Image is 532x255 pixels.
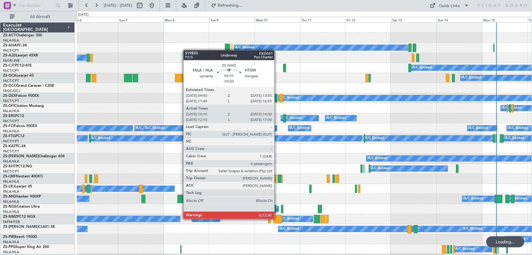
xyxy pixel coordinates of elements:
[3,179,19,184] a: FALA/HLA
[3,84,54,88] a: ZS-DCCGrand Caravan - C208
[3,185,32,188] a: ZS-LRJLearjet 45
[368,154,387,163] div: A/C Booked
[290,124,309,133] div: A/C Booked
[3,175,43,178] a: ZS-LMFNextant 400XTi
[3,235,14,239] span: ZS-PIR
[3,209,19,214] a: FALA/HLA
[3,104,44,108] a: ZS-DFICitation Mustang
[209,17,255,22] div: Tue 9
[3,169,19,174] a: FACT/CPT
[3,139,19,144] a: FACT/CPT
[217,3,243,8] span: Refreshing...
[455,245,475,254] div: A/C Booked
[3,215,35,219] a: ZS-NMZPC12 NGX
[3,165,32,168] a: ZS-KHTPC12/NG
[464,194,483,203] div: A/C Booked
[145,124,165,133] div: A/C Booked
[3,78,19,83] a: FACT/CPT
[3,34,42,37] a: ZS-ACTChallenger 300
[3,124,14,128] span: ZS-FCI
[7,12,66,22] button: All Aircraft
[3,225,38,229] span: ZS-[PERSON_NAME]
[509,124,528,133] div: A/C Booked
[3,205,16,209] span: ZS-NGS
[3,48,19,53] a: FACT/CPT
[505,134,524,143] div: A/C Booked
[3,245,16,249] span: ZS-PPG
[502,104,522,113] div: A/C Booked
[3,38,19,43] a: FALA/HLA
[3,68,19,73] a: FACT/CPT
[482,17,528,22] div: Mon 15
[3,199,19,204] a: FALA/HLA
[3,94,16,98] span: ZS-DEX
[3,74,16,78] span: ZS-DCA
[3,235,37,239] a: ZS-PIRBeech 1900D
[16,15,64,19] span: All Aircraft
[371,164,390,173] div: A/C Booked
[3,144,26,148] a: ZS-KATPC-24
[163,17,209,22] div: Mon 8
[3,124,37,128] a: ZS-FCIFalcon 900EX
[3,165,16,168] span: ZS-KHT
[3,175,16,178] span: ZS-LMF
[3,185,15,188] span: ZS-LRJ
[226,164,240,173] div: No Crew
[437,17,482,22] div: Sun 14
[3,245,49,249] a: ZS-PPGSuper King Air 200
[280,93,299,103] div: A/C Booked
[3,129,19,133] a: FALA/HLA
[469,124,488,133] div: A/C Booked
[3,114,15,118] span: ZS-ERS
[3,134,24,138] a: ZS-FTGPC12
[462,73,481,82] div: A/C Booked
[3,149,19,154] a: FACT/CPT
[3,64,32,67] a: ZS-CJTPC12/47E
[255,17,300,22] div: Wed 10
[194,214,213,224] div: A/C Booked
[280,214,299,224] div: A/C Booked
[3,250,19,254] a: FALA/HLA
[3,44,17,47] span: ZS-AHA
[3,99,19,103] a: FACT/CPT
[3,94,39,98] a: ZS-DEXFalcon 900EX
[136,124,155,133] div: A/C Booked
[3,109,19,113] a: FALA/HLA
[3,240,19,244] a: FALA/HLA
[19,1,54,10] input: Trip Number
[3,155,65,158] a: ZS-[PERSON_NAME]Challenger 604
[200,124,219,133] div: A/C Booked
[3,54,38,57] a: ZS-AJDLearjet 45XR
[3,220,20,224] a: FAPM/PZB
[3,134,16,138] span: ZS-FTG
[508,194,527,203] div: A/C Booked
[3,144,16,148] span: ZS-KAT
[3,189,19,194] a: FALA/HLA
[3,104,14,108] span: ZS-DFI
[3,119,19,123] a: FACT/CPT
[463,224,483,234] div: A/C Booked
[486,236,524,247] div: Loading...
[3,89,20,93] a: FAGC/GCJ
[3,195,41,199] a: ZS-MIGHawker 900XP
[3,64,15,67] span: ZS-CJT
[280,224,299,234] div: A/C Booked
[3,58,20,63] a: FAOR/JNB
[427,1,472,10] button: Quick Links
[3,44,27,47] a: ZS-AHAPC-24
[3,84,16,88] span: ZS-DCC
[3,34,16,37] span: ZS-ACT
[236,43,255,52] div: A/C Booked
[244,204,263,213] div: A/C Booked
[283,114,302,123] div: A/C Booked
[3,159,19,164] a: FALA/HLA
[208,1,245,10] button: Refreshing...
[391,17,437,22] div: Sat 13
[91,134,110,143] div: A/C Booked
[3,205,40,209] a: ZS-NGSCitation Ultra
[227,134,246,143] div: A/C Booked
[226,174,251,183] div: A/C Unavailable
[73,17,118,22] div: Sat 6
[3,195,16,199] span: ZS-MIG
[3,114,24,118] a: ZS-ERSPC12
